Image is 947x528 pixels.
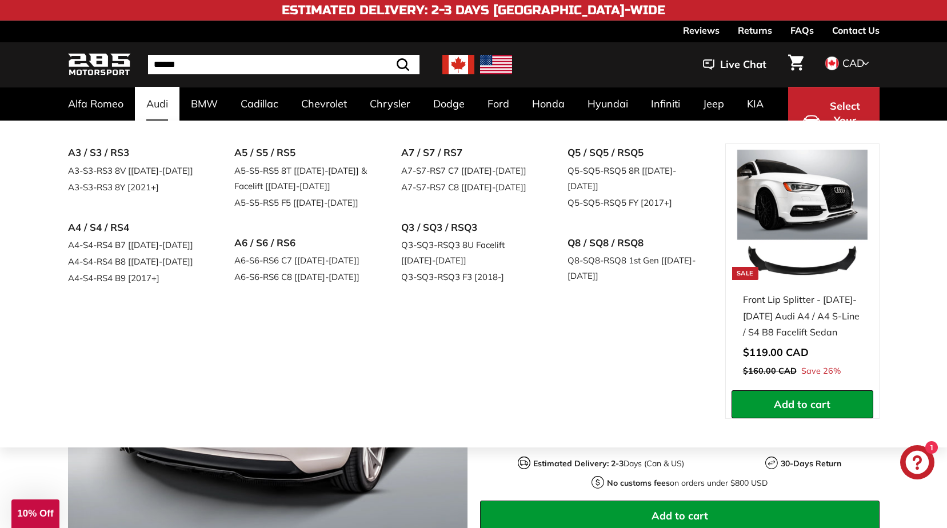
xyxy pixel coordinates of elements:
[781,45,810,84] a: Cart
[568,162,702,194] a: Q5-SQ5-RSQ5 8R [[DATE]-[DATE]]
[720,57,766,72] span: Live Chat
[11,499,59,528] div: 10% Off
[801,364,841,379] span: Save 26%
[68,218,203,237] a: A4 / S4 / RS4
[148,55,419,74] input: Search
[68,179,203,195] a: A3-S3-RS3 8Y [2021+]
[652,509,708,522] span: Add to cart
[57,87,135,121] a: Alfa Romeo
[68,143,203,162] a: A3 / S3 / RS3
[234,143,369,162] a: A5 / S5 / RS5
[832,21,880,40] a: Contact Us
[401,218,536,237] a: Q3 / SQ3 / RSQ3
[68,270,203,286] a: A4-S4-RS4 B9 [2017+]
[568,234,702,253] a: Q8 / SQ8 / RSQ8
[790,21,814,40] a: FAQs
[68,51,131,78] img: Logo_285_Motorsport_areodynamics_components
[234,234,369,253] a: A6 / S6 / RS6
[68,162,203,179] a: A3-S3-RS3 8V [[DATE]-[DATE]]
[229,87,290,121] a: Cadillac
[401,143,536,162] a: A7 / S7 / RS7
[476,87,521,121] a: Ford
[68,253,203,270] a: A4-S4-RS4 B8 [[DATE]-[DATE]]
[234,162,369,194] a: A5-S5-RS5 8T [[DATE]-[DATE]] & Facelift [[DATE]-[DATE]]
[568,194,702,211] a: Q5-SQ5-RSQ5 FY [2017+]
[738,21,772,40] a: Returns
[732,267,758,280] div: Sale
[826,99,865,143] span: Select Your Vehicle
[640,87,692,121] a: Infiniti
[234,269,369,285] a: A6-S6-RS6 C8 [[DATE]-[DATE]]
[422,87,476,121] a: Dodge
[568,252,702,284] a: Q8-SQ8-RSQ8 1st Gen [[DATE]-[DATE]]
[607,477,768,489] p: on orders under $800 USD
[743,366,797,376] span: $160.00 CAD
[401,269,536,285] a: Q3-SQ3-RSQ3 F3 [2018-]
[521,87,576,121] a: Honda
[68,237,203,253] a: A4-S4-RS4 B7 [[DATE]-[DATE]]
[692,87,736,121] a: Jeep
[732,144,873,390] a: Sale Front Lip Splitter - [DATE]-[DATE] Audi A4 / A4 S-Line / S4 B8 Facelift Sedan Save 26%
[135,87,179,121] a: Audi
[568,143,702,162] a: Q5 / SQ5 / RSQ5
[358,87,422,121] a: Chrysler
[401,162,536,179] a: A7-S7-RS7 C7 [[DATE]-[DATE]]
[234,194,369,211] a: A5-S5-RS5 F5 [[DATE]-[DATE]]
[576,87,640,121] a: Hyundai
[17,508,53,519] span: 10% Off
[743,291,862,341] div: Front Lip Splitter - [DATE]-[DATE] Audi A4 / A4 S-Line / S4 B8 Facelift Sedan
[533,458,684,470] p: Days (Can & US)
[781,458,841,469] strong: 30-Days Return
[683,21,720,40] a: Reviews
[282,3,665,17] h4: Estimated Delivery: 2-3 Days [GEOGRAPHIC_DATA]-Wide
[607,478,670,488] strong: No customs fees
[743,346,809,359] span: $119.00 CAD
[234,252,369,269] a: A6-S6-RS6 C7 [[DATE]-[DATE]]
[897,445,938,482] inbox-online-store-chat: Shopify online store chat
[290,87,358,121] a: Chevrolet
[732,390,873,419] button: Add to cart
[401,179,536,195] a: A7-S7-RS7 C8 [[DATE]-[DATE]]
[774,398,830,411] span: Add to cart
[688,50,781,79] button: Live Chat
[179,87,229,121] a: BMW
[736,87,775,121] a: KIA
[401,237,536,269] a: Q3-SQ3-RSQ3 8U Facelift [[DATE]-[DATE]]
[533,458,624,469] strong: Estimated Delivery: 2-3
[842,57,864,70] span: CAD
